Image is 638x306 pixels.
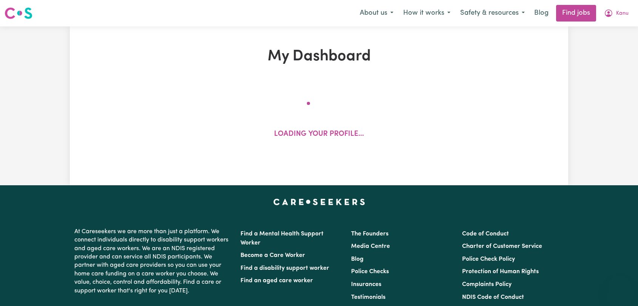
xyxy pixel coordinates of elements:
[462,281,512,288] a: Complaints Policy
[273,199,365,205] a: Careseekers home page
[157,48,481,66] h1: My Dashboard
[398,5,455,21] button: How it works
[240,252,305,258] a: Become a Care Worker
[462,269,539,275] a: Protection of Human Rights
[455,5,530,21] button: Safety & resources
[351,269,389,275] a: Police Checks
[5,5,32,22] a: Careseekers logo
[462,256,515,262] a: Police Check Policy
[530,5,553,22] a: Blog
[616,9,629,18] span: Kanu
[74,225,231,298] p: At Careseekers we are more than just a platform. We connect individuals directly to disability su...
[240,265,329,271] a: Find a disability support worker
[355,5,398,21] button: About us
[462,243,542,249] a: Charter of Customer Service
[462,294,524,300] a: NDIS Code of Conduct
[351,231,388,237] a: The Founders
[240,231,324,246] a: Find a Mental Health Support Worker
[599,5,633,21] button: My Account
[351,256,364,262] a: Blog
[351,294,385,300] a: Testimonials
[5,6,32,20] img: Careseekers logo
[274,129,364,140] p: Loading your profile...
[240,278,313,284] a: Find an aged care worker
[462,231,509,237] a: Code of Conduct
[351,243,390,249] a: Media Centre
[556,5,596,22] a: Find jobs
[608,276,632,300] iframe: Button to launch messaging window
[351,281,381,288] a: Insurances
